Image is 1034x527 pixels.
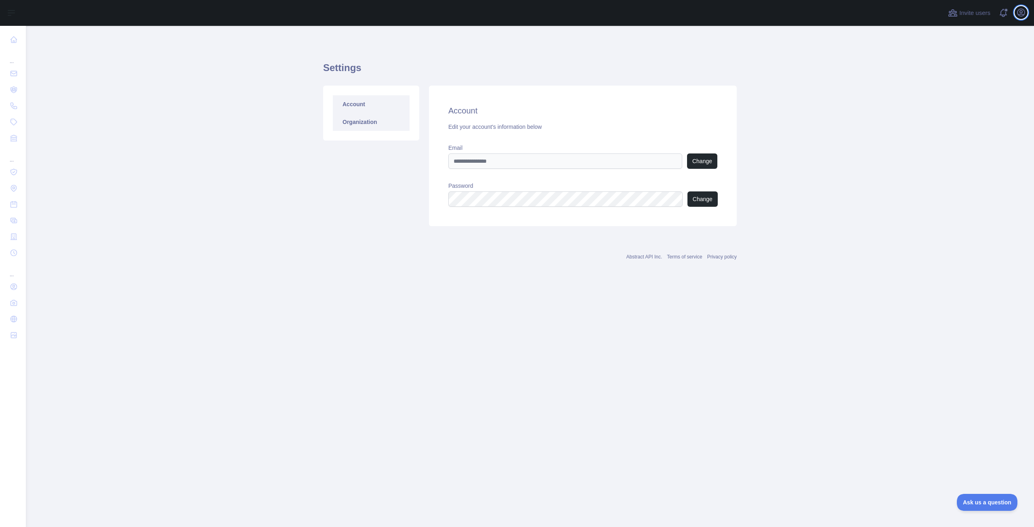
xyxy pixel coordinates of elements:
[687,153,717,169] button: Change
[448,123,717,131] div: Edit your account's information below
[707,254,737,260] a: Privacy policy
[448,182,717,190] label: Password
[448,105,717,116] h2: Account
[946,6,992,19] button: Invite users
[448,144,717,152] label: Email
[6,48,19,65] div: ...
[687,191,718,207] button: Change
[333,95,410,113] a: Account
[6,262,19,278] div: ...
[6,147,19,163] div: ...
[959,8,990,18] span: Invite users
[323,61,737,81] h1: Settings
[957,494,1018,511] iframe: Toggle Customer Support
[667,254,702,260] a: Terms of service
[333,113,410,131] a: Organization
[626,254,662,260] a: Abstract API Inc.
